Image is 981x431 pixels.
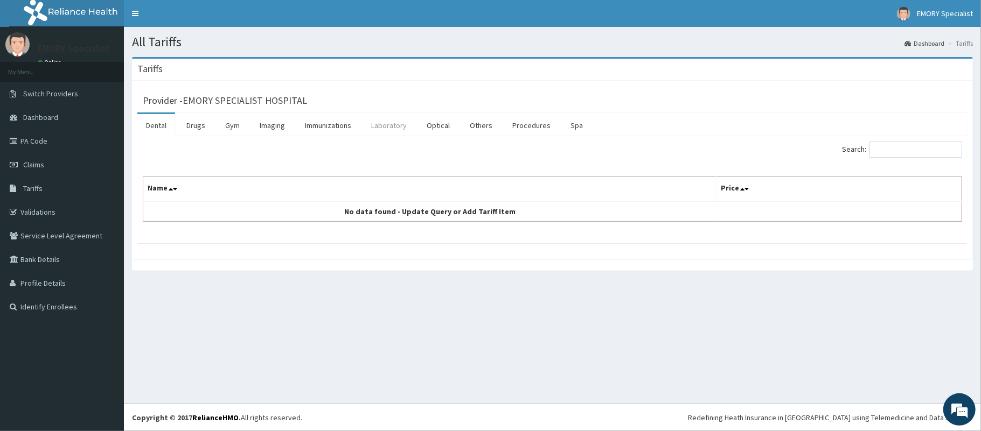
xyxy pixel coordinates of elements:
[38,59,64,66] a: Online
[132,35,973,49] h1: All Tariffs
[945,39,973,48] li: Tariffs
[56,60,181,74] div: Chat with us now
[251,114,294,137] a: Imaging
[461,114,501,137] a: Others
[143,201,716,222] td: No data found - Update Query or Add Tariff Item
[562,114,592,137] a: Spa
[504,114,559,137] a: Procedures
[124,404,981,431] footer: All rights reserved.
[62,136,149,244] span: We're online!
[143,96,307,105] h3: Provider - EMORY SPECIALIST HOSPITAL
[23,183,43,193] span: Tariffs
[688,412,973,423] div: Redefining Heath Insurance in [GEOGRAPHIC_DATA] using Telemedicine and Data Science!
[177,5,203,31] div: Minimize live chat window
[178,114,214,137] a: Drugs
[363,114,415,137] a: Laboratory
[869,142,962,158] input: Search:
[38,44,109,53] p: EMORY Specialist
[217,114,248,137] a: Gym
[5,32,30,56] img: User Image
[23,160,44,169] span: Claims
[23,89,78,98] span: Switch Providers
[192,413,239,422] a: RelianceHMO
[917,9,973,18] span: EMORY Specialist
[897,7,910,20] img: User Image
[716,177,962,202] th: Price
[23,112,58,122] span: Dashboard
[5,294,205,331] textarea: Type your message and hit 'Enter'
[143,177,716,202] th: Name
[137,64,163,74] h3: Tariffs
[20,54,44,81] img: d_794563401_company_1708531726252_794563401
[132,413,241,422] strong: Copyright © 2017 .
[296,114,360,137] a: Immunizations
[905,39,944,48] a: Dashboard
[418,114,458,137] a: Optical
[842,142,962,158] label: Search:
[137,114,175,137] a: Dental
